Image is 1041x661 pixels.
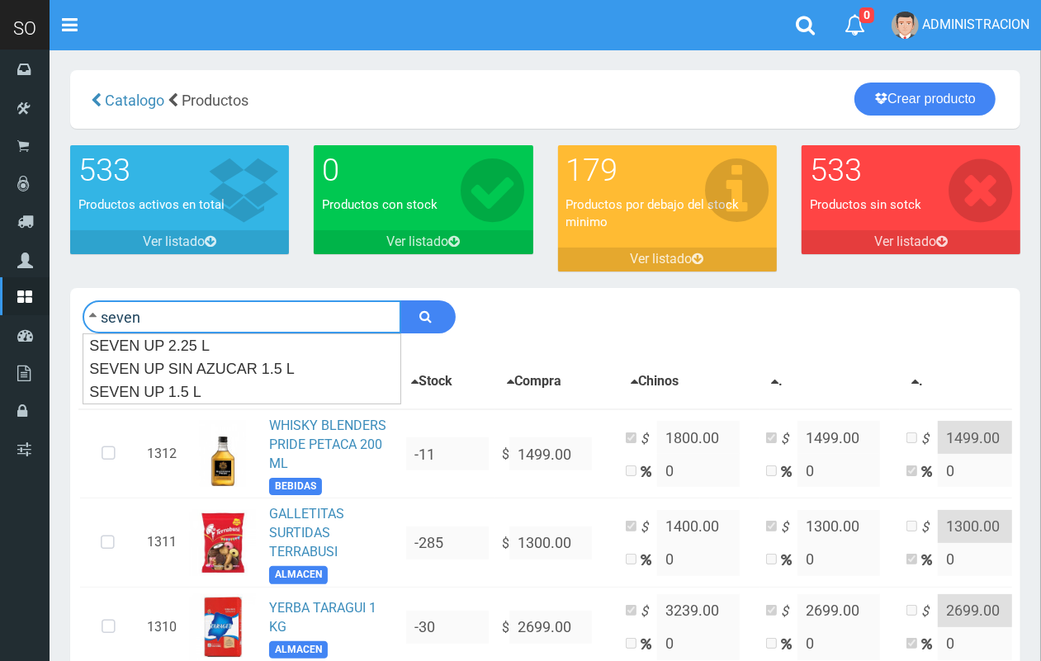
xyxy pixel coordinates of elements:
[859,7,874,23] span: 0
[83,380,400,404] div: SEVEN UP 1.5 L
[631,251,693,267] font: Ver listado
[190,510,256,576] img: ...
[558,248,777,271] a: Ver listado
[322,197,438,212] font: Productos con stock
[641,518,657,537] i: $
[78,152,130,188] font: 533
[269,478,322,495] span: BEBIDAS
[269,600,376,635] a: YERBA TARAGUI 1 KG
[906,371,928,392] button: .
[406,371,457,392] button: Stock
[386,234,448,249] font: Ver listado
[322,152,339,188] font: 0
[892,12,919,39] img: User Image
[269,418,386,471] a: WHISKY BLENDERS PRIDE PETACA 200 ML
[921,430,938,449] i: $
[70,230,289,254] a: Ver listado
[269,506,344,559] a: GALLETITAS SURTIDAS TERRABUSI
[854,83,996,116] a: Crear producto
[143,234,205,249] font: Ver listado
[874,234,936,249] font: Ver listado
[495,409,619,498] td: $
[495,498,619,588] td: $
[802,230,1020,254] a: Ver listado
[105,92,164,109] span: Catalogo
[566,152,618,188] font: 179
[810,197,921,212] font: Productos sin sotck
[921,602,938,621] i: $
[921,518,938,537] i: $
[766,371,788,392] button: .
[269,641,328,659] span: ALMACEN
[626,371,684,392] button: Chinos
[78,197,225,212] font: Productos activos en total
[641,602,657,621] i: $
[641,430,657,449] i: $
[190,594,256,660] img: ...
[781,602,797,621] i: $
[810,152,862,188] font: 533
[781,430,797,449] i: $
[182,92,248,109] span: Productos
[140,409,183,498] td: 1312
[781,518,797,537] i: $
[102,92,164,109] a: Catalogo
[200,421,245,487] img: ...
[83,300,401,333] input: Ingrese su busqueda
[83,357,400,380] div: SEVEN UP SIN AZUCAR 1.5 L
[922,17,1029,32] span: ADMINISTRACION
[314,230,532,254] a: Ver listado
[140,498,183,588] td: 1311
[269,566,328,583] span: ALMACEN
[502,371,566,392] button: Compra
[566,197,740,229] font: Productos por debajo del stock minimo
[83,334,400,357] div: SEVEN UP 2.25 L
